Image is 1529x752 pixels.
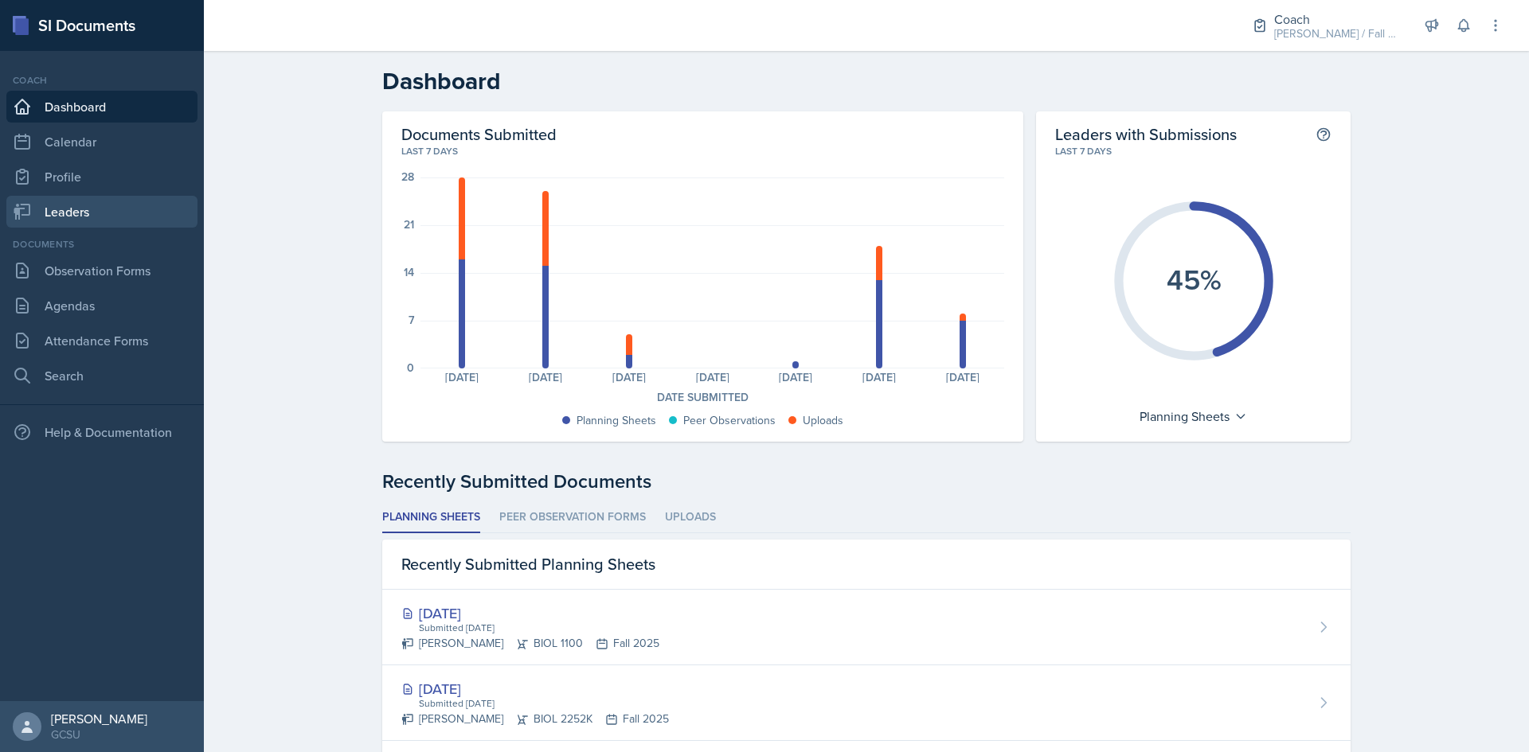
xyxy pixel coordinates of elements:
li: Uploads [665,502,716,533]
div: 28 [401,171,414,182]
div: 14 [404,267,414,278]
li: Planning Sheets [382,502,480,533]
div: [DATE] [420,372,504,383]
h2: Documents Submitted [401,124,1004,144]
div: 7 [409,314,414,325]
div: Coach [6,73,197,88]
div: Uploads [803,412,843,429]
div: Last 7 days [1055,144,1332,158]
div: 21 [404,219,414,230]
div: [PERSON_NAME] [51,711,147,727]
div: [DATE] [838,372,921,383]
a: [DATE] Submitted [DATE] [PERSON_NAME]BIOL 1100Fall 2025 [382,590,1351,665]
li: Peer Observation Forms [499,502,646,533]
a: [DATE] Submitted [DATE] [PERSON_NAME]BIOL 2252KFall 2025 [382,665,1351,741]
div: [DATE] [504,372,588,383]
div: Help & Documentation [6,416,197,448]
a: Attendance Forms [6,325,197,357]
div: [DATE] [401,678,669,699]
h2: Dashboard [382,67,1351,95]
div: [PERSON_NAME] BIOL 1100 Fall 2025 [401,635,659,652]
div: GCSU [51,727,147,742]
div: Planning Sheets [1132,403,1255,429]
a: Search [6,360,197,392]
div: [DATE] [588,372,671,383]
a: Dashboard [6,91,197,123]
div: 0 [407,362,414,373]
a: Agendas [6,290,197,321]
div: Submitted [DATE] [417,696,669,711]
div: Submitted [DATE] [417,621,659,635]
div: Peer Observations [683,412,776,429]
div: Last 7 days [401,144,1004,158]
div: [DATE] [921,372,1005,383]
text: 45% [1166,259,1221,300]
h2: Leaders with Submissions [1055,124,1237,144]
div: Documents [6,237,197,251]
div: Recently Submitted Documents [382,467,1351,496]
div: Coach [1274,10,1402,29]
div: [PERSON_NAME] / Fall 2025 [1274,25,1402,42]
div: Planning Sheets [577,412,656,429]
a: Profile [6,161,197,193]
div: Recently Submitted Planning Sheets [382,540,1351,590]
div: [PERSON_NAME] BIOL 2252K Fall 2025 [401,711,669,727]
div: Date Submitted [401,389,1004,406]
div: [DATE] [754,372,838,383]
a: Leaders [6,196,197,228]
div: [DATE] [671,372,754,383]
div: [DATE] [401,602,659,624]
a: Calendar [6,126,197,158]
a: Observation Forms [6,255,197,286]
